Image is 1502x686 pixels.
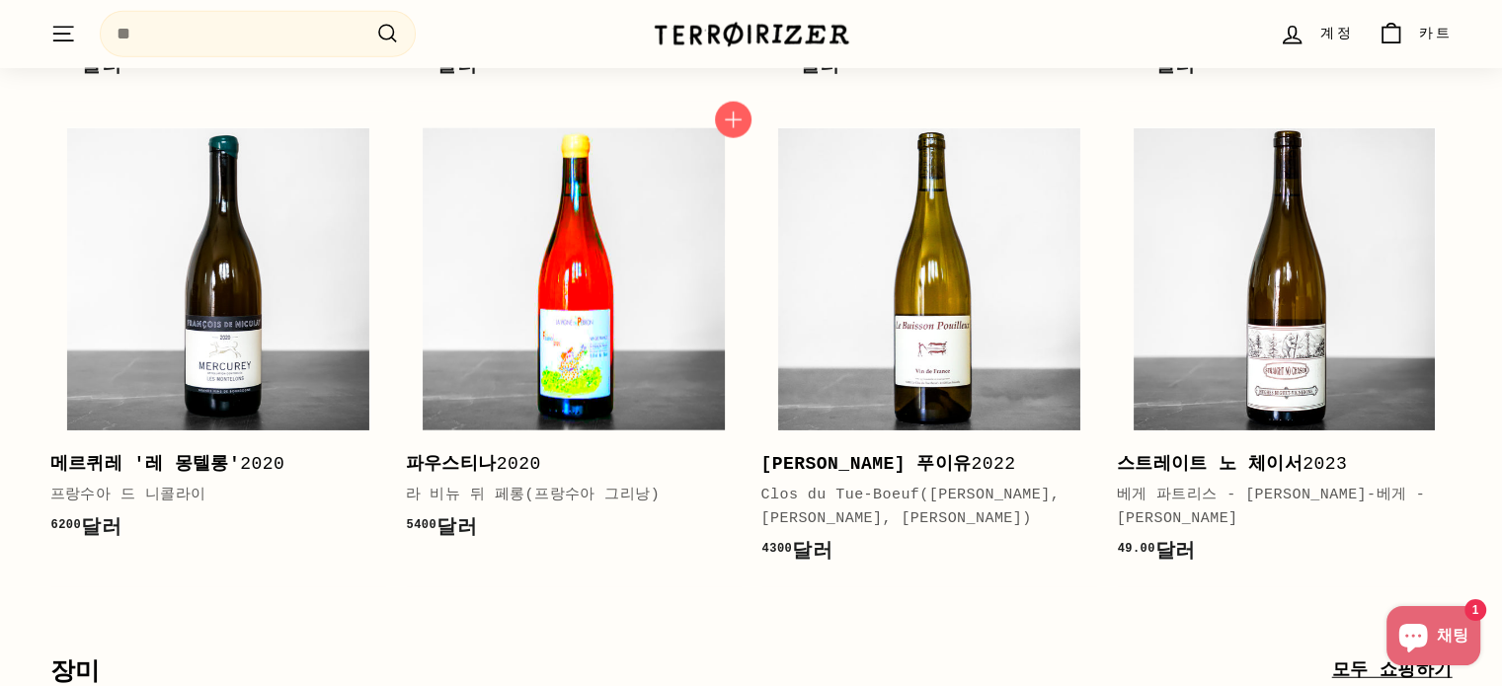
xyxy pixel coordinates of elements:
[51,57,82,71] font: 5500
[1117,112,1453,587] a: 스트레이트 노 체이서2023베게 파트리스 - [PERSON_NAME]-베게 - [PERSON_NAME]
[762,542,793,556] font: 4300
[1303,454,1347,474] font: 2023
[407,57,437,71] font: 7000
[1118,57,1155,71] font: 59.00
[792,540,832,563] font: 달러
[1332,660,1453,680] font: 모두 쇼핑하기
[1419,26,1453,41] font: 카트
[1332,656,1453,685] a: 모두 쇼핑하기
[436,516,477,539] font: 달러
[240,454,284,474] font: 2020
[1117,487,1426,527] font: 베게 파트리스 - [PERSON_NAME]-베게 - [PERSON_NAME]
[50,112,386,564] a: 메르퀴레 '레 몽텔롱'2020프랑수아 드 니콜라이
[761,454,972,474] font: [PERSON_NAME] 푸이유
[1117,454,1304,474] font: 스트레이트 노 체이서
[761,112,1097,587] a: [PERSON_NAME] 푸이유2022Clos du Tue-Boeuf([PERSON_NAME], [PERSON_NAME], [PERSON_NAME])
[1155,540,1196,563] font: 달러
[1267,5,1366,63] a: 계정
[406,487,661,503] font: 라 비뉴 뒤 페롱(프랑수아 그리낭)
[1118,542,1155,556] font: 49.00
[1320,26,1354,41] font: 계정
[497,454,541,474] font: 2020
[1381,606,1486,670] inbox-online-store-chat: Shopify 온라인 스토어 채팅
[406,112,742,564] a: 파우스티나2020라 비뉴 뒤 페롱(프랑수아 그리낭)
[406,454,497,474] font: 파우스티나
[50,655,100,685] font: 장미
[407,518,437,532] font: 5400
[762,57,800,71] font: 59.00
[761,487,1060,527] font: Clos du Tue-Boeuf([PERSON_NAME], [PERSON_NAME], [PERSON_NAME])
[1366,5,1464,63] a: 카트
[81,516,121,539] font: 달러
[51,518,82,532] font: 6200
[50,454,241,474] font: 메르퀴레 '레 몽텔롱'
[50,487,206,503] font: 프랑수아 드 니콜라이
[971,454,1015,474] font: 2022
